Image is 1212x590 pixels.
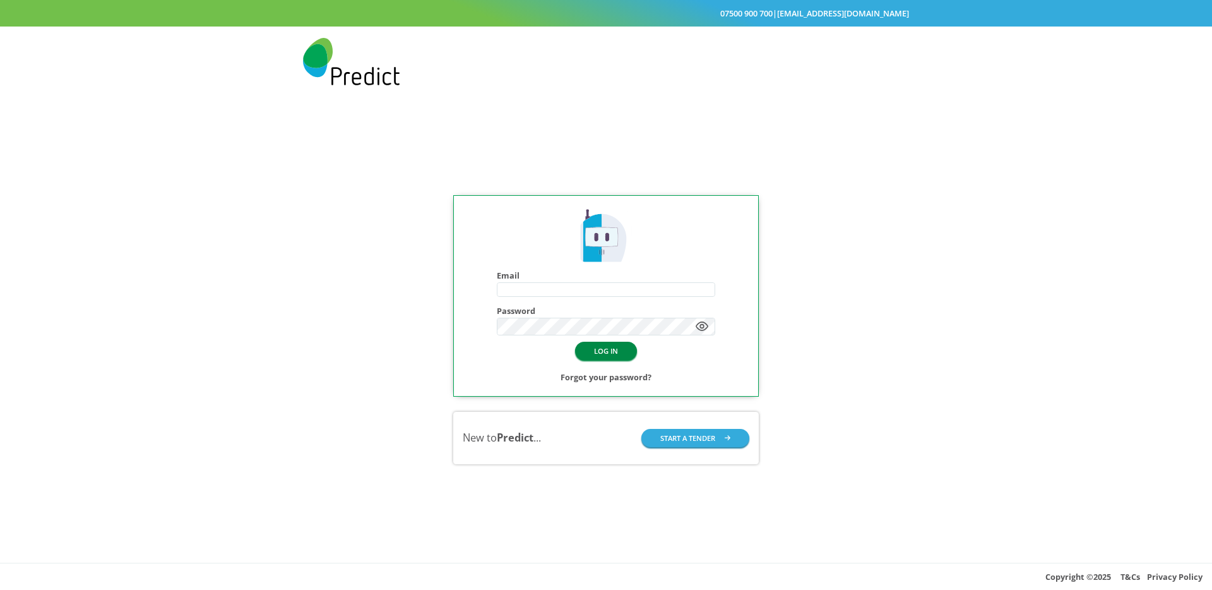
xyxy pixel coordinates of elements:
[303,38,400,85] img: Predict Mobile
[463,430,541,445] div: New to ...
[497,430,533,445] b: Predict
[497,271,715,280] h4: Email
[576,207,635,266] img: Predict Mobile
[720,8,773,19] a: 07500 900 700
[561,370,651,385] a: Forgot your password?
[497,306,715,316] h4: Password
[641,429,750,447] button: START A TENDER
[1147,571,1203,582] a: Privacy Policy
[777,8,909,19] a: [EMAIL_ADDRESS][DOMAIN_NAME]
[1120,571,1140,582] a: T&Cs
[575,342,637,360] button: LOG IN
[303,6,909,21] div: |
